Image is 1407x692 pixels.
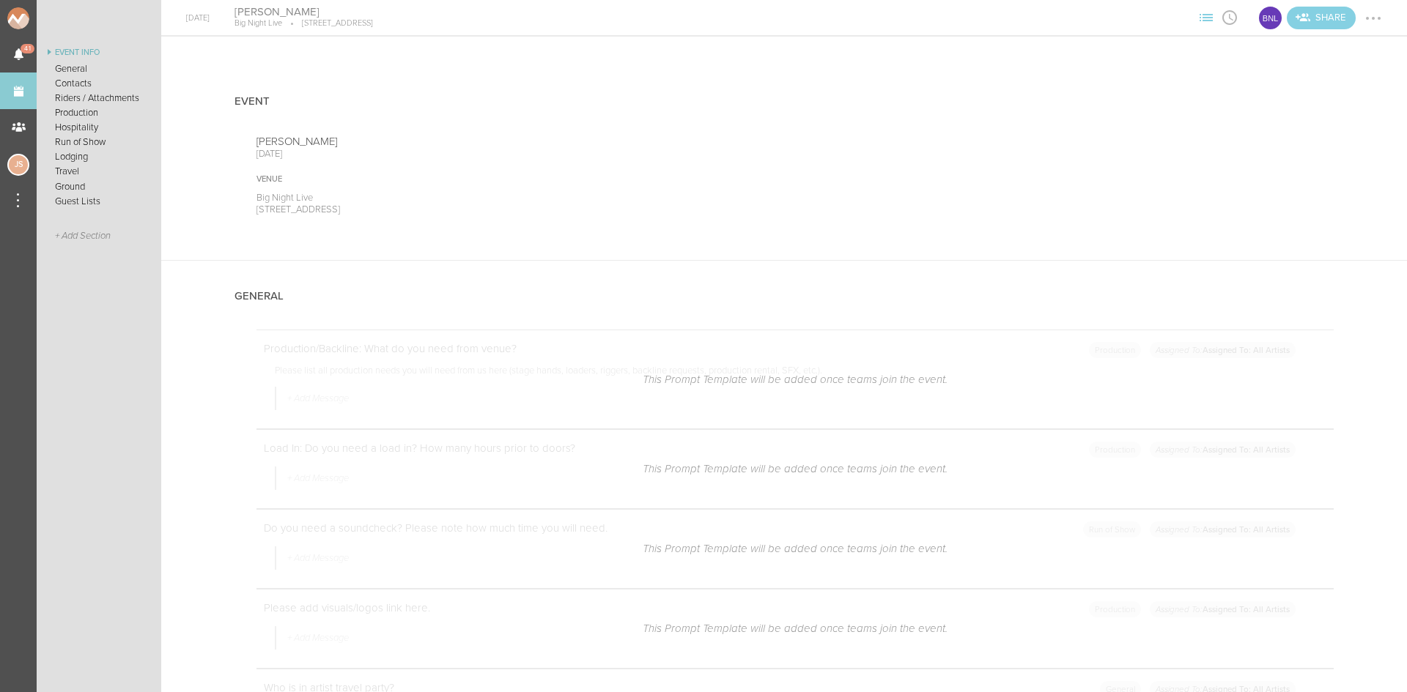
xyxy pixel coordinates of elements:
a: Event Info [37,44,161,62]
a: Run of Show [37,135,161,149]
p: [STREET_ADDRESS] [282,18,373,29]
a: Lodging [37,149,161,164]
a: Ground [37,179,161,194]
div: Share [1287,7,1356,29]
a: Production [37,105,161,120]
a: Riders / Attachments [37,91,161,105]
span: View Itinerary [1218,12,1241,21]
a: Hospitality [37,120,161,135]
h4: Event [234,95,270,108]
span: View Sections [1194,12,1218,21]
div: BNL [1258,5,1283,31]
a: General [37,62,161,76]
div: Venue [256,174,763,185]
p: [DATE] [256,148,763,160]
p: [PERSON_NAME] [256,135,763,148]
p: [STREET_ADDRESS] [256,204,763,215]
a: Travel [37,164,161,179]
a: Invite teams to the Event [1287,7,1356,29]
div: Big Night Live [1258,5,1283,31]
p: Big Night Live [234,18,282,29]
a: Contacts [37,76,161,91]
div: Jessica Smith [7,154,29,176]
p: Big Night Live [256,192,763,204]
h4: [PERSON_NAME] [234,5,373,19]
h4: General [234,290,284,302]
a: Guest Lists [37,194,161,209]
img: NOMAD [7,7,90,29]
span: + Add Section [55,231,111,242]
span: 41 [21,44,34,53]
